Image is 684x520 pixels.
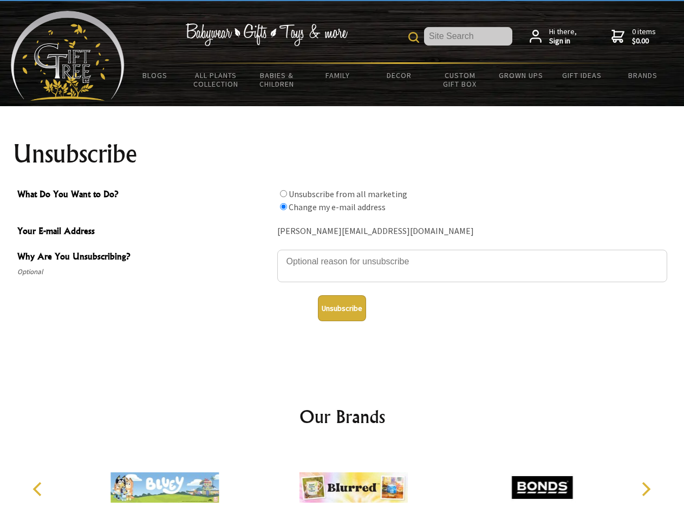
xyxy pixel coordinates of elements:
[549,36,577,46] strong: Sign in
[27,477,51,501] button: Previous
[632,36,656,46] strong: $0.00
[424,27,512,45] input: Site Search
[549,27,577,46] span: Hi there,
[125,64,186,87] a: BLOGS
[17,224,272,240] span: Your E-mail Address
[186,64,247,95] a: All Plants Collection
[17,250,272,265] span: Why Are You Unsubscribing?
[289,188,407,199] label: Unsubscribe from all marketing
[490,64,551,87] a: Grown Ups
[634,477,657,501] button: Next
[280,203,287,210] input: What Do You Want to Do?
[13,141,672,167] h1: Unsubscribe
[277,223,667,240] div: [PERSON_NAME][EMAIL_ADDRESS][DOMAIN_NAME]
[277,250,667,282] textarea: Why Are You Unsubscribing?
[613,64,674,87] a: Brands
[632,27,656,46] span: 0 items
[429,64,491,95] a: Custom Gift Box
[17,265,272,278] span: Optional
[185,23,348,46] img: Babywear - Gifts - Toys & more
[530,27,577,46] a: Hi there,Sign in
[246,64,308,95] a: Babies & Children
[11,11,125,101] img: Babyware - Gifts - Toys and more...
[17,187,272,203] span: What Do You Want to Do?
[308,64,369,87] a: Family
[318,295,366,321] button: Unsubscribe
[551,64,613,87] a: Gift Ideas
[280,190,287,197] input: What Do You Want to Do?
[611,27,656,46] a: 0 items$0.00
[289,201,386,212] label: Change my e-mail address
[22,404,663,430] h2: Our Brands
[368,64,429,87] a: Decor
[408,32,419,43] img: product search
